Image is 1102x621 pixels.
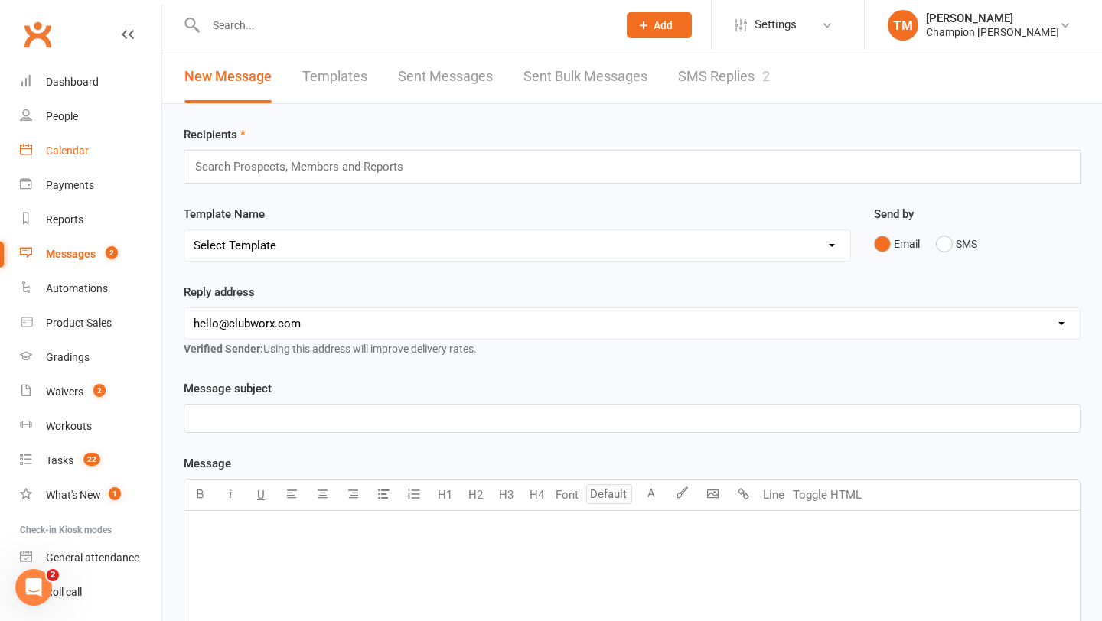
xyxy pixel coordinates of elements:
[46,385,83,398] div: Waivers
[46,454,73,467] div: Tasks
[521,480,552,510] button: H4
[491,480,521,510] button: H3
[20,478,161,512] a: What's New1
[246,480,276,510] button: U
[936,229,977,258] button: SMS
[184,379,272,398] label: Message subject
[46,317,112,329] div: Product Sales
[762,68,770,84] div: 2
[201,15,607,36] input: Search...
[20,203,161,237] a: Reports
[20,444,161,478] a: Tasks 22
[46,282,108,294] div: Automations
[874,205,914,223] label: Send by
[20,271,161,306] a: Automations
[106,246,118,259] span: 2
[20,541,161,575] a: General attendance kiosk mode
[460,480,491,510] button: H2
[20,409,161,444] a: Workouts
[874,229,920,258] button: Email
[20,340,161,375] a: Gradings
[46,351,90,363] div: Gradings
[18,15,57,54] a: Clubworx
[46,213,83,226] div: Reports
[47,569,59,581] span: 2
[83,453,100,466] span: 22
[20,237,161,271] a: Messages 2
[46,489,101,501] div: What's New
[20,575,161,610] a: Roll call
[678,50,770,103] a: SMS Replies2
[888,10,918,41] div: TM
[46,145,89,157] div: Calendar
[184,125,246,144] label: Recipients
[755,8,797,42] span: Settings
[789,480,866,510] button: Toggle HTML
[20,99,161,134] a: People
[20,168,161,203] a: Payments
[20,306,161,340] a: Product Sales
[15,569,52,606] iframe: Intercom live chat
[398,50,493,103] a: Sent Messages
[184,343,477,355] span: Using this address will improve delivery rates.
[523,50,647,103] a: Sent Bulk Messages
[926,25,1059,39] div: Champion [PERSON_NAME]
[46,420,92,432] div: Workouts
[46,179,94,191] div: Payments
[654,19,673,31] span: Add
[302,50,367,103] a: Templates
[552,480,582,510] button: Font
[184,50,272,103] a: New Message
[586,484,632,504] input: Default
[429,480,460,510] button: H1
[93,384,106,397] span: 2
[20,134,161,168] a: Calendar
[46,76,99,88] div: Dashboard
[109,487,121,500] span: 1
[46,586,82,598] div: Roll call
[20,65,161,99] a: Dashboard
[184,283,255,301] label: Reply address
[20,375,161,409] a: Waivers 2
[184,205,265,223] label: Template Name
[636,480,667,510] button: A
[627,12,692,38] button: Add
[46,551,139,564] div: General attendance
[194,157,418,177] input: Search Prospects, Members and Reports
[184,454,231,473] label: Message
[184,343,263,355] strong: Verified Sender:
[46,110,78,122] div: People
[758,480,789,510] button: Line
[257,488,265,502] span: U
[926,11,1059,25] div: [PERSON_NAME]
[46,248,96,260] div: Messages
